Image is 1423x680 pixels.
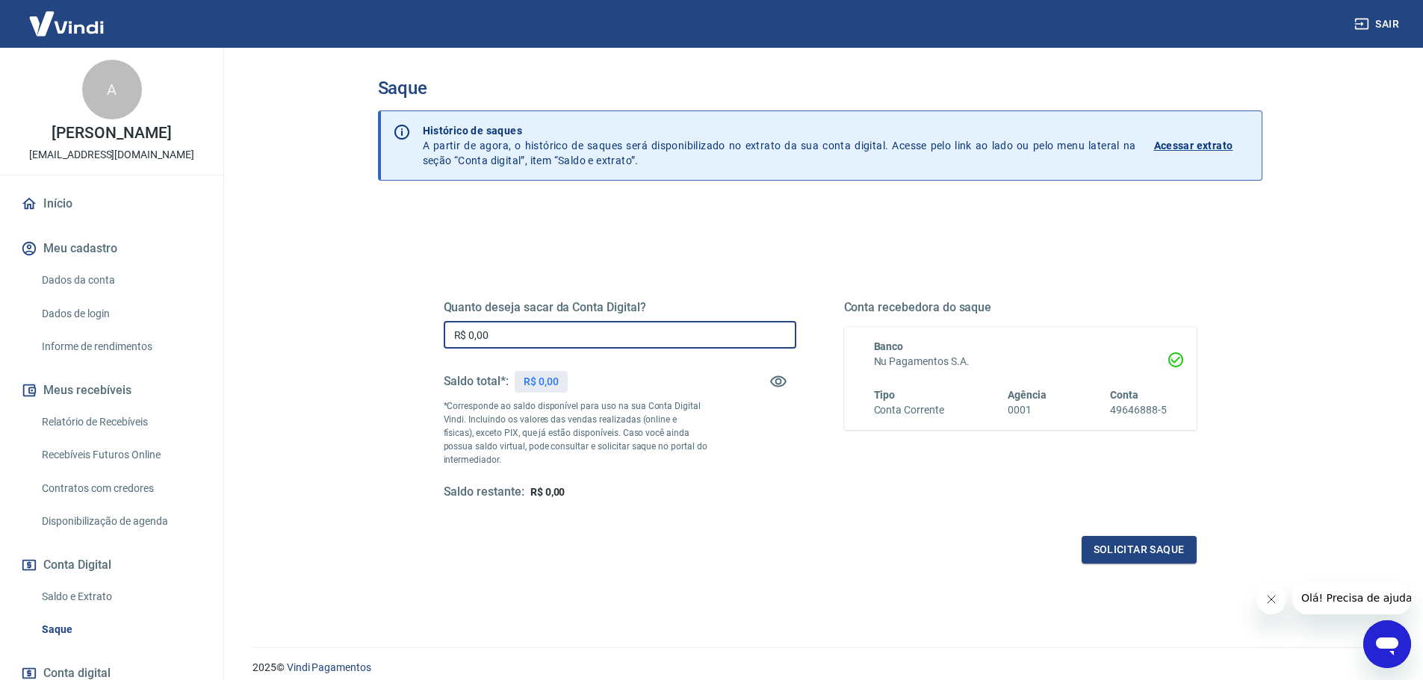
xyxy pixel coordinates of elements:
span: R$ 0,00 [530,486,565,498]
h5: Conta recebedora do saque [844,300,1197,315]
button: Solicitar saque [1082,536,1197,564]
h6: Nu Pagamentos S.A. [874,354,1167,369]
p: 2025 © [252,660,1387,676]
h6: Conta Corrente [874,402,944,418]
h3: Saque [378,78,1262,99]
a: Recebíveis Futuros Online [36,440,205,470]
iframe: Fechar mensagem [1256,584,1286,614]
h5: Saldo total*: [444,374,509,389]
img: Vindi [18,1,115,46]
h6: 0001 [1008,402,1047,418]
a: Dados da conta [36,265,205,296]
iframe: Mensagem da empresa [1292,581,1411,614]
button: Conta Digital [18,549,205,581]
div: A [82,60,142,119]
a: Início [18,187,205,220]
span: Agência [1008,389,1047,401]
button: Meus recebíveis [18,374,205,407]
p: R$ 0,00 [524,374,559,390]
h6: 49646888-5 [1110,402,1167,418]
button: Sair [1351,10,1405,38]
a: Acessar extrato [1154,123,1250,168]
p: Acessar extrato [1154,138,1233,153]
h5: Quanto deseja sacar da Conta Digital? [444,300,796,315]
p: [EMAIL_ADDRESS][DOMAIN_NAME] [29,147,194,163]
a: Vindi Pagamentos [287,661,371,673]
iframe: Botão para abrir a janela de mensagens [1363,620,1411,668]
a: Relatório de Recebíveis [36,407,205,437]
span: Banco [874,340,904,352]
p: Histórico de saques [423,123,1136,138]
span: Tipo [874,389,896,401]
p: [PERSON_NAME] [52,125,171,141]
a: Saque [36,614,205,645]
p: *Corresponde ao saldo disponível para uso na sua Conta Digital Vindi. Incluindo os valores das ve... [444,399,708,467]
a: Saldo e Extrato [36,581,205,612]
a: Contratos com credores [36,473,205,504]
button: Meu cadastro [18,232,205,265]
span: Conta [1110,389,1138,401]
h5: Saldo restante: [444,484,524,500]
a: Disponibilização de agenda [36,506,205,537]
a: Informe de rendimentos [36,331,205,362]
a: Dados de login [36,299,205,329]
p: A partir de agora, o histórico de saques será disponibilizado no extrato da sua conta digital. Ac... [423,123,1136,168]
span: Olá! Precisa de ajuda? [9,10,125,22]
